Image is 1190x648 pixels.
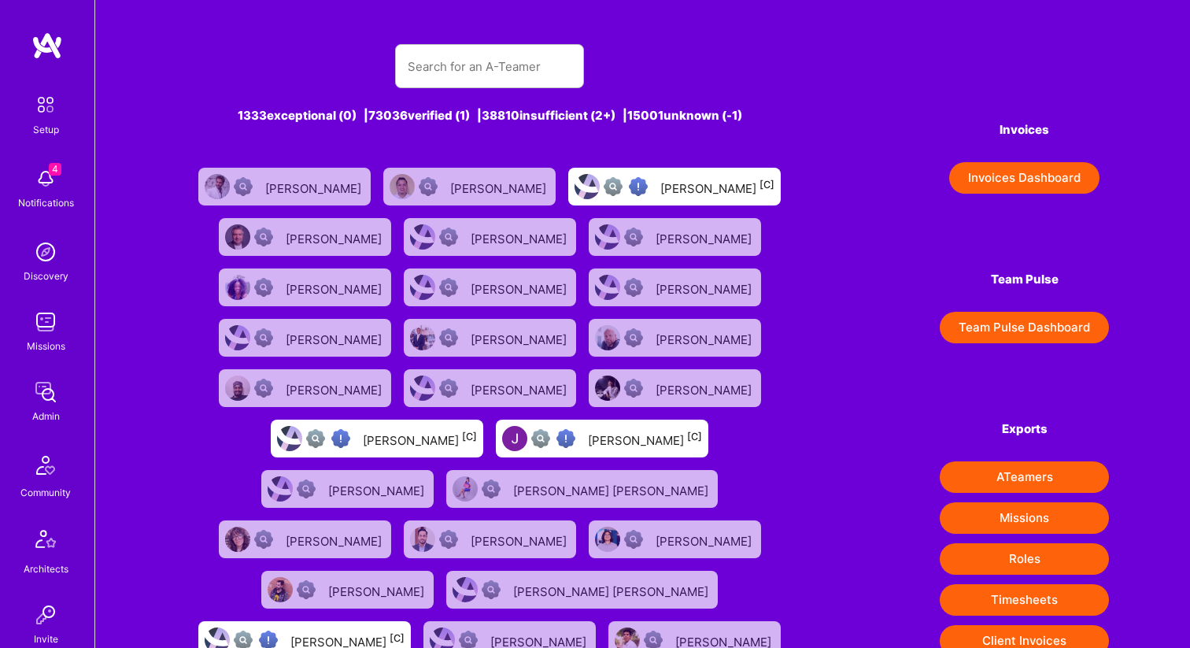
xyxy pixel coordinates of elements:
[397,514,582,565] a: User AvatarNot Scrubbed[PERSON_NAME]
[49,163,61,176] span: 4
[20,484,71,501] div: Community
[439,328,458,347] img: Not Scrubbed
[940,272,1109,287] h4: Team Pulse
[595,325,620,350] img: User Avatar
[624,278,643,297] img: Not Scrubbed
[254,530,273,549] img: Not Scrubbed
[213,313,397,363] a: User AvatarNot Scrubbed[PERSON_NAME]
[377,161,562,212] a: User AvatarNot Scrubbed[PERSON_NAME]
[439,228,458,246] img: Not Scrubbed
[439,278,458,297] img: Not Scrubbed
[949,162,1099,194] button: Invoices Dashboard
[277,426,302,451] img: User Avatar
[940,422,1109,436] h4: Exports
[213,212,397,262] a: User AvatarNot Scrubbed[PERSON_NAME]
[450,176,549,197] div: [PERSON_NAME]
[471,378,570,398] div: [PERSON_NAME]
[18,194,74,211] div: Notifications
[30,236,61,268] img: discovery
[513,479,711,499] div: [PERSON_NAME] [PERSON_NAME]
[31,31,63,60] img: logo
[656,328,755,348] div: [PERSON_NAME]
[176,107,803,124] div: 1333 exceptional (0) | 73036 verified (1) | 38810 insufficient (2+) | 15001 unknown (-1)
[582,212,767,262] a: User AvatarNot Scrubbed[PERSON_NAME]
[268,476,293,502] img: User Avatar
[225,224,250,250] img: User Avatar
[759,179,774,191] sup: [C]
[410,325,435,350] img: User Avatar
[482,480,501,498] img: Not Scrubbed
[410,376,435,401] img: User Avatar
[490,413,715,464] a: User AvatarNot fully vettedHigh Potential User[PERSON_NAME][C]
[268,577,293,602] img: User Avatar
[306,429,325,448] img: Not fully vetted
[390,632,405,644] sup: [C]
[471,328,570,348] div: [PERSON_NAME]
[410,527,435,552] img: User Avatar
[30,306,61,338] img: teamwork
[687,431,702,442] sup: [C]
[624,530,643,549] img: Not Scrubbed
[30,163,61,194] img: bell
[254,278,273,297] img: Not Scrubbed
[225,527,250,552] img: User Avatar
[29,88,62,121] img: setup
[254,228,273,246] img: Not Scrubbed
[286,378,385,398] div: [PERSON_NAME]
[595,527,620,552] img: User Avatar
[225,376,250,401] img: User Avatar
[595,224,620,250] img: User Avatar
[582,313,767,363] a: User AvatarNot Scrubbed[PERSON_NAME]
[940,461,1109,493] button: ATeamers
[940,312,1109,343] button: Team Pulse Dashboard
[255,464,440,514] a: User AvatarNot Scrubbed[PERSON_NAME]
[940,162,1109,194] a: Invoices Dashboard
[33,121,59,138] div: Setup
[192,161,377,212] a: User AvatarNot Scrubbed[PERSON_NAME]
[588,428,702,449] div: [PERSON_NAME]
[656,529,755,550] div: [PERSON_NAME]
[471,529,570,550] div: [PERSON_NAME]
[286,529,385,550] div: [PERSON_NAME]
[24,561,68,577] div: Architects
[32,408,60,424] div: Admin
[440,565,724,615] a: User AvatarNot Scrubbed[PERSON_NAME] [PERSON_NAME]
[328,479,427,499] div: [PERSON_NAME]
[439,379,458,398] img: Not Scrubbed
[531,429,550,448] img: Not fully vetted
[439,530,458,549] img: Not Scrubbed
[254,379,273,398] img: Not Scrubbed
[419,177,438,196] img: Not Scrubbed
[30,376,61,408] img: admin teamwork
[397,212,582,262] a: User AvatarNot Scrubbed[PERSON_NAME]
[234,177,253,196] img: Not Scrubbed
[595,275,620,300] img: User Avatar
[410,275,435,300] img: User Avatar
[940,123,1109,137] h4: Invoices
[440,464,724,514] a: User AvatarNot Scrubbed[PERSON_NAME] [PERSON_NAME]
[940,543,1109,575] button: Roles
[286,328,385,348] div: [PERSON_NAME]
[940,502,1109,534] button: Missions
[408,46,571,87] input: Search for an A-Teamer
[410,224,435,250] img: User Avatar
[462,431,477,442] sup: [C]
[331,429,350,448] img: High Potential User
[24,268,68,284] div: Discovery
[286,227,385,247] div: [PERSON_NAME]
[471,227,570,247] div: [PERSON_NAME]
[604,177,623,196] img: Not fully vetted
[397,313,582,363] a: User AvatarNot Scrubbed[PERSON_NAME]
[656,277,755,298] div: [PERSON_NAME]
[482,580,501,599] img: Not Scrubbed
[225,325,250,350] img: User Avatar
[264,413,490,464] a: User AvatarNot fully vettedHigh Potential User[PERSON_NAME][C]
[562,161,787,212] a: User AvatarNot fully vettedHigh Potential User[PERSON_NAME][C]
[254,328,273,347] img: Not Scrubbed
[297,480,316,498] img: Not Scrubbed
[225,275,250,300] img: User Avatar
[27,446,65,484] img: Community
[328,579,427,600] div: [PERSON_NAME]
[629,177,648,196] img: High Potential User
